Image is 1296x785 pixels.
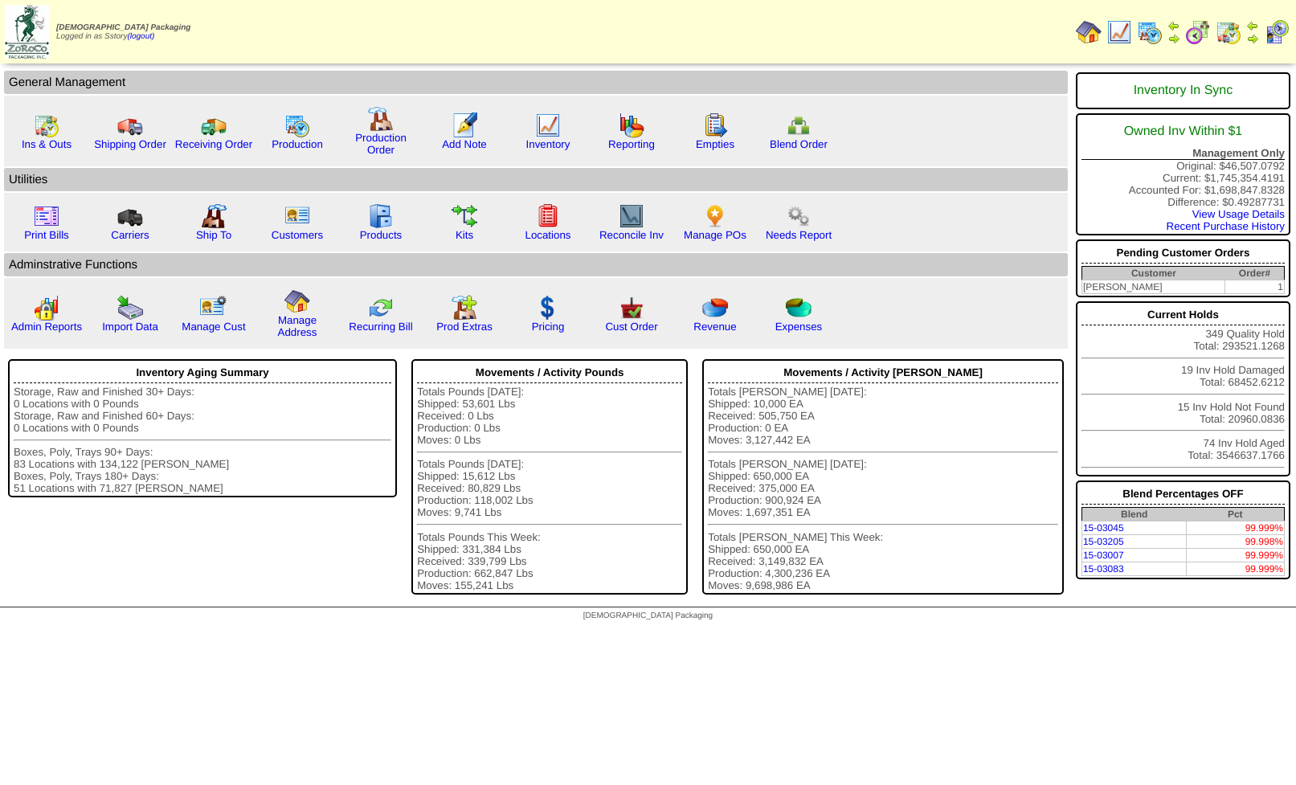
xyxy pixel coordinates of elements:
img: import.gif [117,295,143,321]
a: Empties [696,138,734,150]
img: dollar.gif [535,295,561,321]
th: Pct [1187,508,1285,521]
img: arrowleft.gif [1167,19,1180,32]
a: Products [360,229,403,241]
a: Cust Order [605,321,657,333]
img: graph2.png [34,295,59,321]
img: managecust.png [199,295,229,321]
th: Customer [1081,267,1225,280]
a: Prod Extras [436,321,493,333]
div: Movements / Activity [PERSON_NAME] [708,362,1058,383]
a: Carriers [111,229,149,241]
img: po.png [702,203,728,229]
a: Reconcile Inv [599,229,664,241]
a: Ship To [196,229,231,241]
img: cust_order.png [619,295,644,321]
a: Expenses [775,321,823,333]
td: General Management [4,71,1068,94]
div: Totals Pounds [DATE]: Shipped: 53,601 Lbs Received: 0 Lbs Production: 0 Lbs Moves: 0 Lbs Totals P... [417,386,682,591]
div: Movements / Activity Pounds [417,362,682,383]
div: Inventory Aging Summary [14,362,391,383]
a: Inventory [526,138,570,150]
a: 15-03045 [1083,522,1124,534]
a: Customers [272,229,323,241]
a: Pricing [532,321,565,333]
a: Production [272,138,323,150]
a: Blend Order [770,138,828,150]
img: graph.gif [619,112,644,138]
img: calendarprod.gif [1137,19,1163,45]
a: Kits [456,229,473,241]
a: 15-03083 [1083,563,1124,574]
td: Adminstrative Functions [4,253,1068,276]
td: Utilities [4,168,1068,191]
td: 99.999% [1187,521,1285,535]
a: Production Order [355,132,407,156]
a: Add Note [442,138,487,150]
img: reconcile.gif [368,295,394,321]
img: prodextras.gif [452,295,477,321]
a: 15-03205 [1083,536,1124,547]
img: truck3.gif [117,203,143,229]
div: Totals [PERSON_NAME] [DATE]: Shipped: 10,000 EA Received: 505,750 EA Production: 0 EA Moves: 3,12... [708,386,1058,591]
img: workorder.gif [702,112,728,138]
a: Manage Cust [182,321,245,333]
img: cabinet.gif [368,203,394,229]
img: network.png [786,112,812,138]
div: Inventory In Sync [1081,76,1285,106]
th: Order# [1225,267,1285,280]
img: truck.gif [117,112,143,138]
td: 99.999% [1187,562,1285,576]
a: Locations [525,229,570,241]
a: Ins & Outs [22,138,72,150]
span: [DEMOGRAPHIC_DATA] Packaging [56,23,190,32]
div: Original: $46,507.0792 Current: $1,745,354.4191 Accounted For: $1,698,847.8328 Difference: $0.492... [1076,113,1290,235]
img: workflow.png [786,203,812,229]
img: calendarinout.gif [34,112,59,138]
img: workflow.gif [452,203,477,229]
a: Receiving Order [175,138,252,150]
img: orders.gif [452,112,477,138]
a: Print Bills [24,229,69,241]
img: factory.gif [368,106,394,132]
div: Management Only [1081,147,1285,160]
td: 99.998% [1187,535,1285,549]
img: factory2.gif [201,203,227,229]
img: locations.gif [535,203,561,229]
img: calendarcustomer.gif [1264,19,1290,45]
img: customers.gif [284,203,310,229]
a: Admin Reports [11,321,82,333]
th: Blend [1081,508,1186,521]
td: 1 [1225,280,1285,294]
img: pie_chart.png [702,295,728,321]
img: calendarprod.gif [284,112,310,138]
span: [DEMOGRAPHIC_DATA] Packaging [583,611,713,620]
img: arrowright.gif [1167,32,1180,45]
a: Import Data [102,321,158,333]
img: line_graph.gif [535,112,561,138]
div: Owned Inv Within $1 [1081,117,1285,147]
div: Blend Percentages OFF [1081,484,1285,505]
div: 349 Quality Hold Total: 293521.1268 19 Inv Hold Damaged Total: 68452.6212 15 Inv Hold Not Found T... [1076,301,1290,476]
div: Pending Customer Orders [1081,243,1285,264]
a: Revenue [693,321,736,333]
a: 15-03007 [1083,550,1124,561]
img: zoroco-logo-small.webp [5,5,49,59]
img: truck2.gif [201,112,227,138]
div: Storage, Raw and Finished 30+ Days: 0 Locations with 0 Pounds Storage, Raw and Finished 60+ Days:... [14,386,391,494]
img: line_graph.gif [1106,19,1132,45]
a: Manage Address [278,314,317,338]
a: View Usage Details [1192,208,1285,220]
a: (logout) [127,32,154,41]
img: home.gif [284,288,310,314]
img: calendarinout.gif [1216,19,1241,45]
img: invoice2.gif [34,203,59,229]
a: Recent Purchase History [1167,220,1285,232]
img: pie_chart2.png [786,295,812,321]
a: Shipping Order [94,138,166,150]
td: 99.999% [1187,549,1285,562]
img: arrowright.gif [1246,32,1259,45]
a: Manage POs [684,229,746,241]
div: Current Holds [1081,305,1285,325]
a: Needs Report [766,229,832,241]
